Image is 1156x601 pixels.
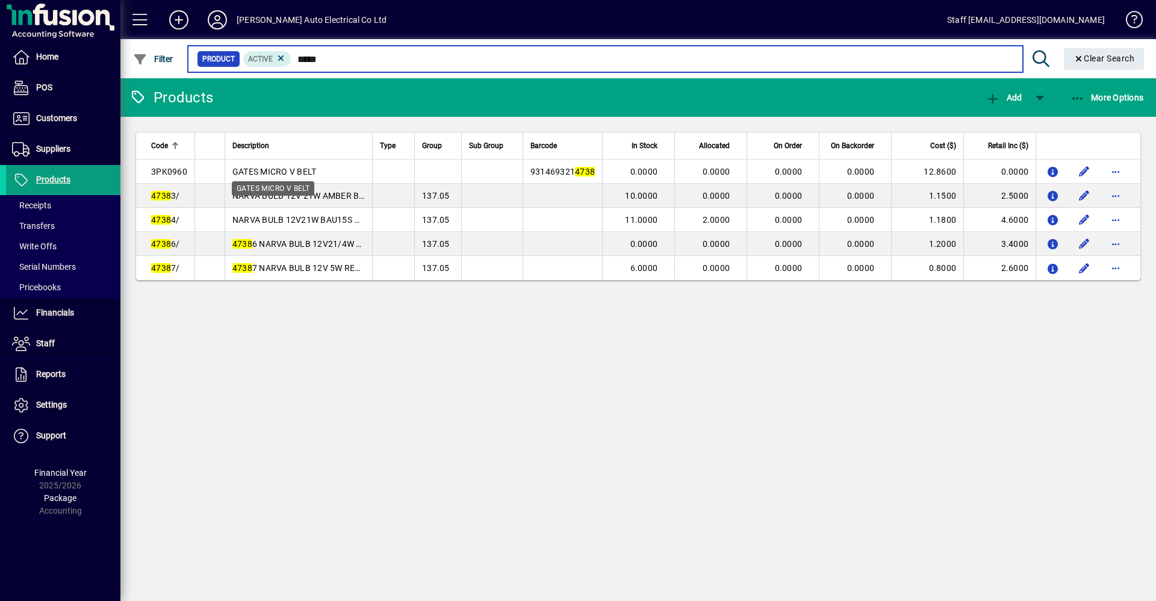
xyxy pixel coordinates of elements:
span: 6/ [151,239,180,249]
button: More options [1106,258,1125,278]
span: 0.0000 [630,167,658,176]
span: Allocated [699,139,730,152]
a: Transfers [6,216,120,236]
span: Reports [36,369,66,379]
span: 7 NARVA BULB 12V 5W REDBAY15D [232,263,391,273]
span: 137.05 [422,239,450,249]
span: Package [44,493,76,503]
button: More options [1106,162,1125,181]
span: 0.0000 [775,263,803,273]
a: Support [6,421,120,451]
em: 4738 [151,263,171,273]
a: Staff [6,329,120,359]
button: Edit [1075,210,1094,229]
div: Group [422,139,454,152]
button: More options [1106,234,1125,254]
em: 4738 [151,215,171,225]
span: 931469321 [530,167,595,176]
span: 0.0000 [630,239,658,249]
button: Edit [1075,162,1094,181]
span: 0.0000 [703,263,730,273]
span: 137.05 [422,263,450,273]
td: 2.5000 [963,184,1036,208]
span: 0.0000 [775,239,803,249]
span: 4/ [151,215,180,225]
span: Support [36,431,66,440]
span: 0.0000 [775,215,803,225]
span: Product [202,53,235,65]
span: POS [36,83,52,92]
span: 0.0000 [775,191,803,201]
span: Group [422,139,442,152]
span: In Stock [632,139,657,152]
div: Sub Group [469,139,515,152]
span: Barcode [530,139,557,152]
span: Staff [36,338,55,348]
span: 0.0000 [775,167,803,176]
span: Type [380,139,396,152]
div: Barcode [530,139,595,152]
button: Clear [1064,48,1145,70]
a: Suppliers [6,134,120,164]
div: Type [380,139,407,152]
span: Home [36,52,58,61]
span: Customers [36,113,77,123]
button: More options [1106,210,1125,229]
em: 4738 [151,239,171,249]
a: POS [6,73,120,103]
span: Transfers [12,221,55,231]
mat-chip: Activation Status: Active [243,51,291,67]
span: Settings [36,400,67,409]
td: 1.1800 [891,208,963,232]
span: Clear Search [1074,54,1135,63]
span: Code [151,139,168,152]
a: Receipts [6,195,120,216]
span: 0.0000 [847,239,875,249]
em: 4738 [232,263,252,273]
button: Add [160,9,198,31]
span: 10.0000 [625,191,657,201]
td: 1.1500 [891,184,963,208]
span: GATES MICRO V BELT [232,167,317,176]
span: 0.0000 [703,167,730,176]
a: Pricebooks [6,277,120,297]
span: Pricebooks [12,282,61,292]
span: Retail Inc ($) [988,139,1028,152]
span: Suppliers [36,144,70,154]
em: 4738 [232,239,252,249]
span: Financials [36,308,74,317]
span: On Backorder [831,139,874,152]
div: On Backorder [827,139,885,152]
span: More Options [1071,93,1144,102]
div: GATES MICRO V BELT [232,181,314,196]
a: Reports [6,360,120,390]
span: Products [36,175,70,184]
span: 0.0000 [847,215,875,225]
td: 12.8600 [891,160,963,184]
button: Edit [1075,258,1094,278]
td: 0.0000 [963,160,1036,184]
span: On Order [774,139,802,152]
td: 0.8000 [891,256,963,280]
button: Add [983,87,1025,108]
span: NARVA BULB 12V 21W AMBER BA15S [232,191,380,201]
div: On Order [754,139,813,152]
div: Allocated [682,139,741,152]
td: 1.2000 [891,232,963,256]
span: 2.0000 [703,215,730,225]
td: 4.6000 [963,208,1036,232]
a: Settings [6,390,120,420]
button: More Options [1067,87,1147,108]
span: 11.0000 [625,215,657,225]
span: 3/ [151,191,180,201]
button: Edit [1075,234,1094,254]
span: 137.05 [422,191,450,201]
button: Filter [130,48,176,70]
span: Filter [133,54,173,64]
td: 2.6000 [963,256,1036,280]
div: In Stock [610,139,668,152]
em: 4738 [575,167,595,176]
span: Receipts [12,201,51,210]
span: Serial Numbers [12,262,76,272]
a: Customers [6,104,120,134]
